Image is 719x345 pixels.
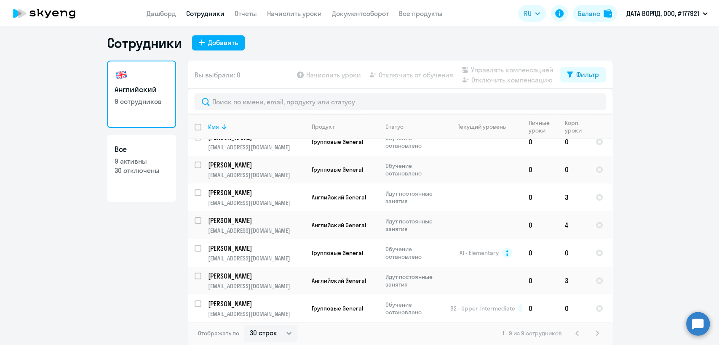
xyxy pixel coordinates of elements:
[522,211,558,239] td: 0
[565,119,588,134] div: Корп. уроки
[522,156,558,183] td: 0
[208,216,303,225] p: [PERSON_NAME]
[522,239,558,267] td: 0
[115,166,168,175] p: 30 отключены
[385,273,443,288] p: Идут постоянные занятия
[195,70,241,80] span: Вы выбрали: 0
[385,123,443,130] div: Статус
[312,249,363,257] span: Групповые General
[115,144,168,155] h3: Все
[458,123,506,130] div: Текущий уровень
[208,244,303,253] p: [PERSON_NAME]
[312,123,378,130] div: Продукт
[502,329,562,337] span: 1 - 9 из 9 сотрудников
[312,277,366,284] span: Английский General
[558,183,589,211] td: 3
[107,61,176,128] a: Английский9 сотрудников
[518,5,546,22] button: RU
[312,138,363,146] span: Групповые General
[626,8,699,19] p: ДАТА ВОРЛД, ООО, #177921
[208,199,305,207] p: [EMAIL_ADDRESS][DOMAIN_NAME]
[195,93,606,110] input: Поиск по имени, email, продукту или статусу
[235,9,257,18] a: Отчеты
[208,244,305,253] a: [PERSON_NAME]
[208,188,305,197] a: [PERSON_NAME]
[208,123,305,130] div: Имя
[198,329,241,337] span: Отображать по:
[208,188,303,197] p: [PERSON_NAME]
[385,245,443,260] p: Обучение остановлено
[450,123,521,130] div: Текущий уровень
[385,218,443,233] p: Идут постоянные занятия
[115,84,168,95] h3: Английский
[385,134,443,149] p: Обучение остановлено
[147,9,176,18] a: Дашборд
[208,282,305,290] p: [EMAIL_ADDRESS][DOMAIN_NAME]
[208,123,219,130] div: Имя
[208,160,305,170] a: [PERSON_NAME]
[208,143,305,151] p: [EMAIL_ADDRESS][DOMAIN_NAME]
[522,128,558,156] td: 0
[312,305,363,312] span: Групповые General
[208,171,305,179] p: [EMAIL_ADDRESS][DOMAIN_NAME]
[312,166,363,173] span: Групповые General
[208,299,305,308] a: [PERSON_NAME]
[208,216,305,225] a: [PERSON_NAME]
[385,301,443,316] p: Обучение остановлено
[522,183,558,211] td: 0
[186,9,225,18] a: Сотрудники
[312,221,366,229] span: Английский General
[107,135,176,202] a: Все9 активны30 отключены
[312,194,366,201] span: Английский General
[522,295,558,322] td: 0
[192,35,245,50] button: Добавить
[558,211,589,239] td: 4
[267,9,322,18] a: Начислить уроки
[604,9,612,18] img: balance
[385,190,443,205] p: Идут постоянные занятия
[522,267,558,295] td: 0
[115,97,168,106] p: 9 сотрудников
[558,267,589,295] td: 3
[312,123,334,130] div: Продукт
[565,119,583,134] div: Корп. уроки
[558,295,589,322] td: 0
[460,249,499,257] span: A1 - Elementary
[529,119,552,134] div: Личные уроки
[560,67,606,82] button: Фильтр
[115,157,168,166] p: 9 активны
[558,156,589,183] td: 0
[208,160,303,170] p: [PERSON_NAME]
[385,123,404,130] div: Статус
[529,119,558,134] div: Личные уроки
[208,271,303,281] p: [PERSON_NAME]
[558,128,589,156] td: 0
[208,299,303,308] p: [PERSON_NAME]
[578,8,600,19] div: Баланс
[576,69,599,80] div: Фильтр
[558,239,589,267] td: 0
[385,162,443,177] p: Обучение остановлено
[208,227,305,234] p: [EMAIL_ADDRESS][DOMAIN_NAME]
[622,3,712,24] button: ДАТА ВОРЛД, ООО, #177921
[450,305,515,312] span: B2 - Upper-Intermediate
[208,271,305,281] a: [PERSON_NAME]
[208,255,305,262] p: [EMAIL_ADDRESS][DOMAIN_NAME]
[115,68,128,82] img: english
[208,310,305,318] p: [EMAIL_ADDRESS][DOMAIN_NAME]
[208,37,238,48] div: Добавить
[399,9,443,18] a: Все продукты
[524,8,532,19] span: RU
[332,9,389,18] a: Документооборот
[107,34,182,51] h1: Сотрудники
[573,5,617,22] button: Балансbalance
